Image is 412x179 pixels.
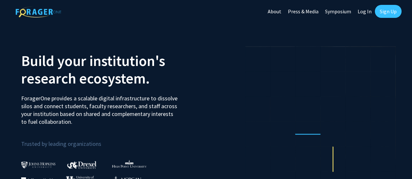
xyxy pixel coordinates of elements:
[384,150,407,174] iframe: Chat
[21,131,201,149] p: Trusted by leading organizations
[67,161,96,169] img: Drexel University
[16,6,61,18] img: ForagerOne Logo
[112,160,147,168] img: High Point University
[21,161,56,168] img: Johns Hopkins University
[375,5,402,18] a: Sign Up
[21,52,201,87] h2: Build your institution's research ecosystem.
[21,90,179,126] p: ForagerOne provides a scalable digital infrastructure to dissolve silos and connect students, fac...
